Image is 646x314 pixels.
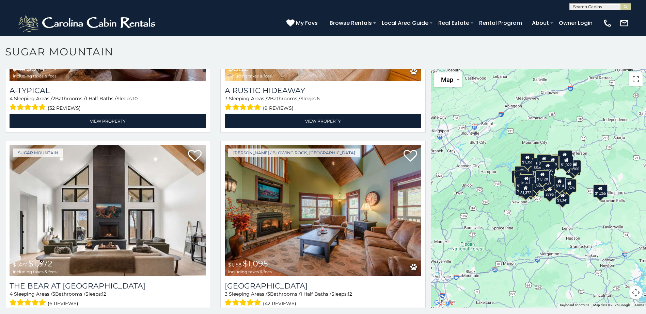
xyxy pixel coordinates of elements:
[225,145,421,276] a: Summit Creek $1,158 $1,095 including taxes & fees
[300,291,331,297] span: 1 Half Baths /
[225,291,421,308] div: Sleeping Areas / Bathrooms / Sleeps:
[10,291,13,297] span: 4
[519,184,533,197] div: $1,372
[225,95,421,112] div: Sleeping Areas / Bathrooms / Sleeps:
[569,160,581,173] div: $900
[529,17,552,29] a: About
[537,154,551,167] div: $1,084
[13,262,27,268] span: $1,477
[286,19,319,28] a: My Favs
[519,174,533,187] div: $1,481
[348,291,352,297] span: 12
[516,171,527,184] div: $911
[188,149,202,163] a: Add to favorites
[133,95,138,102] span: 10
[10,145,206,276] img: The Bear At Sugar Mountain
[558,150,572,163] div: $1,033
[629,286,643,299] button: Map camera controls
[520,172,535,185] div: $1,005
[243,259,268,268] span: $1,095
[515,177,530,190] div: $1,171
[539,175,553,188] div: $1,727
[225,281,421,291] h3: Summit Creek
[225,95,227,102] span: 3
[593,303,630,307] span: Map data ©2025 Google
[267,95,270,102] span: 2
[560,303,589,308] button: Keyboard shortcuts
[225,281,421,291] a: [GEOGRAPHIC_DATA]
[535,170,550,183] div: $1,128
[296,19,318,27] span: My Favs
[634,303,644,307] a: Terms
[10,95,206,112] div: Sleeping Areas / Bathrooms / Sleeps:
[263,104,294,112] span: (9 reviews)
[562,179,577,192] div: $1,526
[52,95,55,102] span: 2
[514,175,528,188] div: $1,927
[551,154,563,167] div: $882
[17,13,158,33] img: White-1-2.png
[10,281,206,291] h3: The Bear At Sugar Mountain
[102,291,106,297] span: 12
[476,17,525,29] a: Rental Program
[558,178,573,191] div: $1,404
[593,185,607,197] div: $1,266
[619,18,629,28] img: mail-regular-white.png
[228,269,272,274] span: including taxes & fees
[48,104,81,112] span: (32 reviews)
[225,86,421,95] a: A Rustic Hideaway
[225,114,421,128] a: View Property
[544,186,555,198] div: $795
[85,95,116,102] span: 1 Half Baths /
[515,166,529,179] div: $1,332
[555,17,596,29] a: Owner Login
[529,177,543,190] div: $1,366
[555,191,570,204] div: $1,341
[541,161,555,174] div: $2,220
[378,17,432,29] a: Local Area Guide
[435,17,473,29] a: Real Estate
[515,170,529,183] div: $1,007
[10,145,206,276] a: The Bear At Sugar Mountain $1,477 $1,372 including taxes & fees
[317,95,320,102] span: 6
[326,17,375,29] a: Browse Rentals
[547,155,559,168] div: $789
[263,299,296,308] span: (42 reviews)
[13,74,57,78] span: including taxes & fees
[13,269,57,274] span: including taxes & fees
[52,291,55,297] span: 3
[404,149,417,163] a: Add to favorites
[554,177,566,190] div: $914
[10,86,206,95] a: A-Typical
[566,162,580,175] div: $1,331
[432,299,455,308] a: Open this area in Google Maps (opens a new window)
[559,156,573,169] div: $1,022
[10,114,206,128] a: View Property
[13,149,63,157] a: Sugar Mountain
[13,66,25,72] span: $976
[225,291,227,297] span: 3
[441,76,453,83] span: Map
[532,159,543,172] div: $803
[603,18,612,28] img: phone-regular-white.png
[48,299,78,308] span: (6 reviews)
[10,281,206,291] a: The Bear At [GEOGRAPHIC_DATA]
[228,262,241,268] span: $1,158
[432,299,455,308] img: Google
[434,72,462,87] button: Change map style
[228,74,272,78] span: including taxes & fees
[512,170,526,183] div: $2,187
[10,95,13,102] span: 4
[267,291,270,297] span: 3
[629,72,643,86] button: Toggle fullscreen view
[520,153,534,166] div: $1,355
[228,149,360,157] a: [PERSON_NAME] / Blowing Rock, [GEOGRAPHIC_DATA]
[225,145,421,276] img: Summit Creek
[10,291,206,308] div: Sleeping Areas / Bathrooms / Sleeps:
[28,259,52,268] span: $1,372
